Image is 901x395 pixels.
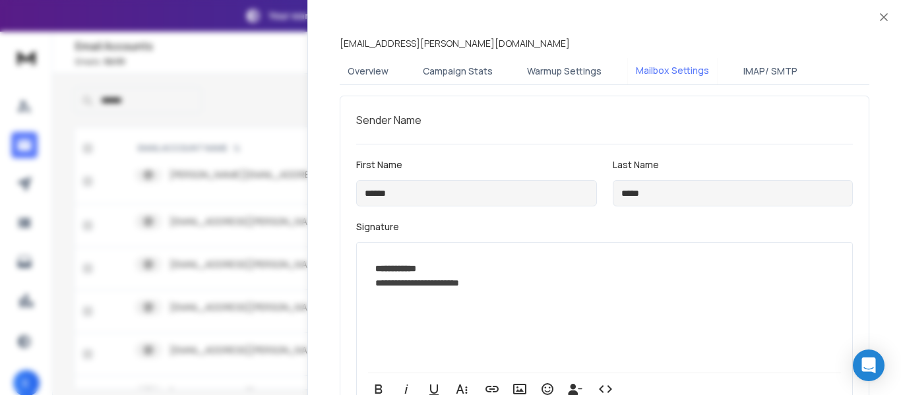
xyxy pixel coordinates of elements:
button: IMAP/ SMTP [735,57,805,86]
div: Open Intercom Messenger [853,349,885,381]
label: First Name [356,160,597,169]
button: Mailbox Settings [628,56,717,86]
h1: Sender Name [356,112,853,128]
p: [EMAIL_ADDRESS][PERSON_NAME][DOMAIN_NAME] [340,37,570,50]
label: Signature [356,222,853,231]
button: Campaign Stats [415,57,501,86]
button: Warmup Settings [519,57,609,86]
label: Last Name [613,160,854,169]
button: Overview [340,57,396,86]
